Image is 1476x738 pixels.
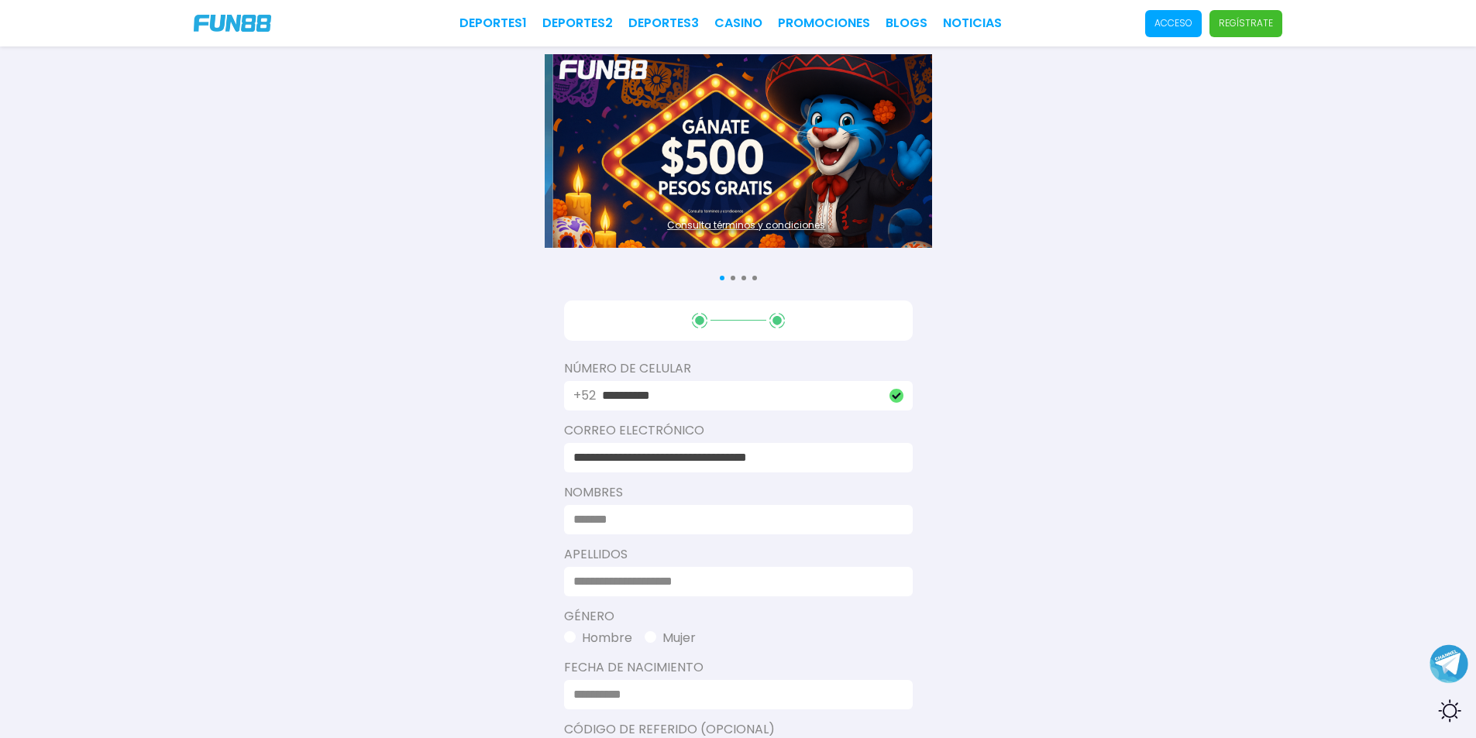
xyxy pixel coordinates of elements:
img: Banner [552,54,940,248]
label: Número De Celular [564,359,913,378]
p: +52 [573,386,596,405]
img: Company Logo [194,15,271,32]
a: Deportes3 [628,14,699,33]
a: Deportes2 [542,14,613,33]
label: Fecha de Nacimiento [564,658,913,677]
p: Regístrate [1219,16,1273,30]
a: Deportes1 [459,14,527,33]
label: Apellidos [564,545,913,564]
button: Join telegram channel [1430,644,1468,684]
button: Mujer [645,629,696,647]
button: Hombre [564,629,632,647]
p: Acceso [1154,16,1192,30]
a: CASINO [714,14,762,33]
div: Switch theme [1430,692,1468,730]
label: Correo electrónico [564,421,913,440]
label: Género [564,607,913,626]
a: BLOGS [886,14,927,33]
a: Consulta términos y condiciones [552,218,940,232]
a: Promociones [778,14,870,33]
label: Nombres [564,483,913,502]
a: NOTICIAS [943,14,1002,33]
